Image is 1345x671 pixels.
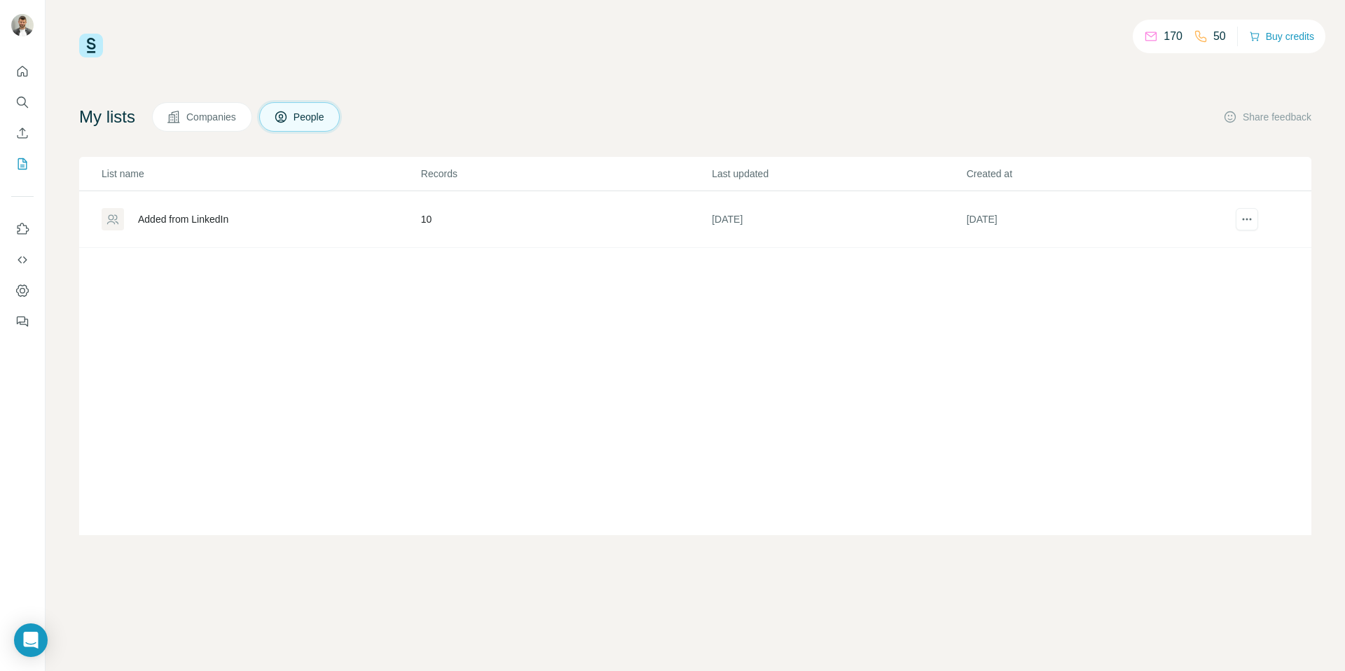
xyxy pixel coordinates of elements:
button: Use Surfe API [11,247,34,272]
button: Dashboard [11,278,34,303]
td: [DATE] [966,191,1220,248]
p: Last updated [712,167,965,181]
button: Feedback [11,309,34,334]
button: Search [11,90,34,115]
button: Use Surfe on LinkedIn [11,216,34,242]
span: People [294,110,326,124]
p: 50 [1213,28,1226,45]
p: List name [102,167,420,181]
button: Quick start [11,59,34,84]
div: Added from LinkedIn [138,212,228,226]
p: 170 [1164,28,1182,45]
button: My lists [11,151,34,177]
button: Enrich CSV [11,120,34,146]
span: Companies [186,110,237,124]
button: actions [1236,208,1258,230]
img: Avatar [11,14,34,36]
img: Surfe Logo [79,34,103,57]
p: Records [421,167,710,181]
p: Created at [967,167,1220,181]
button: Buy credits [1249,27,1314,46]
button: Share feedback [1223,110,1311,124]
td: [DATE] [711,191,965,248]
td: 10 [420,191,711,248]
div: Open Intercom Messenger [14,623,48,657]
h4: My lists [79,106,135,128]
